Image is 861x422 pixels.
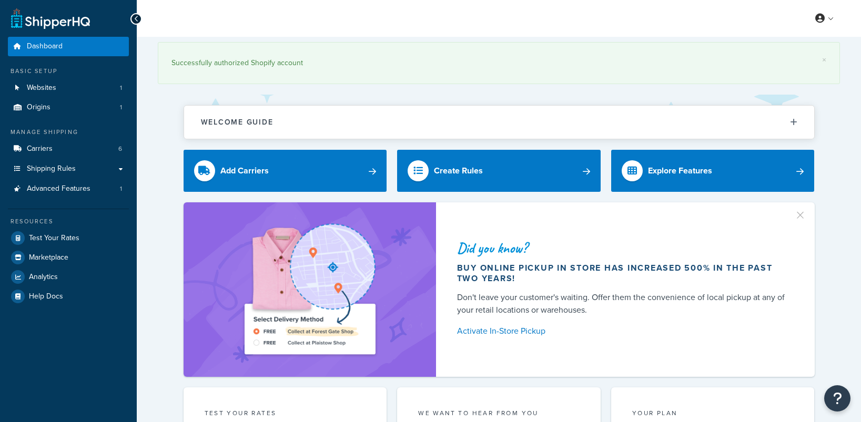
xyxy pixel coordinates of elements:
a: Help Docs [8,287,129,306]
button: Open Resource Center [824,385,850,411]
span: Shipping Rules [27,164,76,173]
span: Marketplace [29,253,68,262]
span: 1 [120,84,122,92]
h2: Welcome Guide [201,118,274,126]
a: Explore Features [611,150,815,192]
a: Origins1 [8,98,129,117]
a: Websites1 [8,78,129,98]
div: Basic Setup [8,67,129,76]
span: Advanced Features [27,184,90,193]
div: Successfully authorized Shopify account [171,56,826,70]
button: Welcome Guide [184,106,814,139]
span: Websites [27,84,56,92]
span: 6 [118,145,122,153]
span: 1 [120,184,122,193]
div: Explore Features [648,163,712,178]
div: Add Carriers [220,163,269,178]
a: Dashboard [8,37,129,56]
li: Advanced Features [8,179,129,199]
span: 1 [120,103,122,112]
div: Your Plan [632,408,794,420]
div: Test your rates [205,408,366,420]
div: Buy online pickup in store has increased 500% in the past two years! [457,263,789,284]
li: Websites [8,78,129,98]
div: Don't leave your customer's waiting. Offer them the convenience of local pickup at any of your re... [457,291,789,316]
span: Carriers [27,145,53,153]
span: Analytics [29,273,58,282]
a: Marketplace [8,248,129,267]
span: Help Docs [29,292,63,301]
a: Advanced Features1 [8,179,129,199]
span: Test Your Rates [29,234,79,243]
a: Create Rules [397,150,601,192]
div: Manage Shipping [8,128,129,137]
a: Shipping Rules [8,159,129,179]
img: ad-shirt-map-b0359fc47e01cab431d101c4b569394f6a03f54285957d908178d52f29eb9668.png [215,218,405,361]
a: Add Carriers [184,150,387,192]
a: Analytics [8,267,129,286]
a: × [822,56,826,64]
div: Did you know? [457,241,789,255]
a: Test Your Rates [8,229,129,248]
li: Carriers [8,139,129,159]
a: Activate In-Store Pickup [457,324,789,338]
div: Create Rules [434,163,483,178]
span: Origins [27,103,50,112]
li: Origins [8,98,129,117]
div: Resources [8,217,129,226]
a: Carriers6 [8,139,129,159]
p: we want to hear from you [418,408,580,418]
span: Dashboard [27,42,63,51]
